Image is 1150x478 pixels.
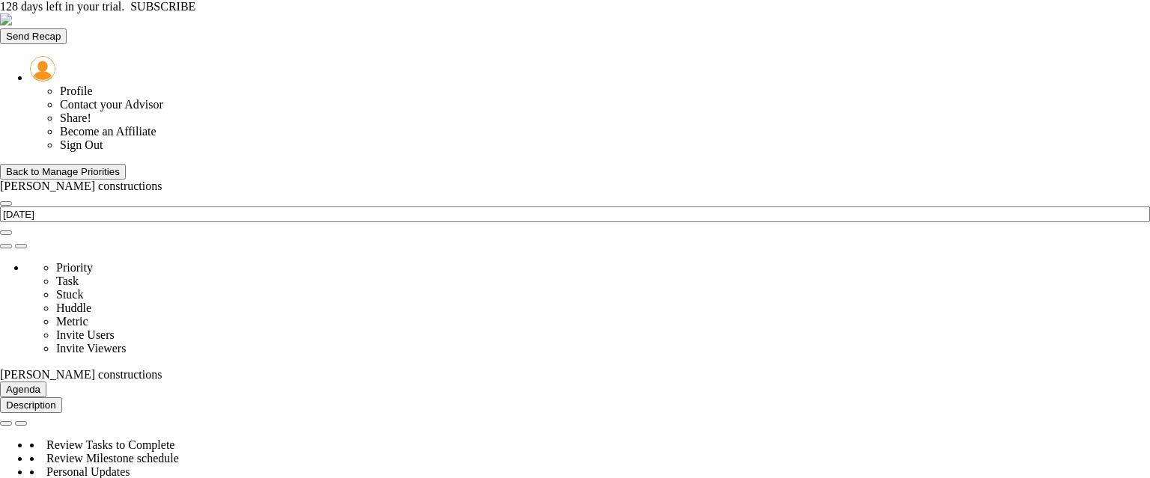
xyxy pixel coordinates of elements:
div: Review Tasks to Complete [30,438,1150,452]
span: Profile [60,85,93,97]
div: Back to Manage Priorities [6,166,120,177]
span: Sign Out [60,138,103,151]
img: 157261.Person.photo [30,56,55,82]
span: Contact your Advisor [60,98,163,111]
span: Become an Affiliate [60,125,156,138]
span: Share! [60,111,91,124]
span: Task [56,275,79,287]
span: Priority [56,261,93,274]
span: Agenda [6,384,40,395]
span: Send Recap [6,31,61,42]
span: Metric [56,315,88,328]
span: Invite Viewers [56,342,126,355]
div: Review Milestone schedule [30,452,1150,465]
span: Huddle [56,301,91,314]
span: Invite Users [56,328,115,341]
span: Stuck [56,288,83,301]
span: Description [6,399,56,411]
